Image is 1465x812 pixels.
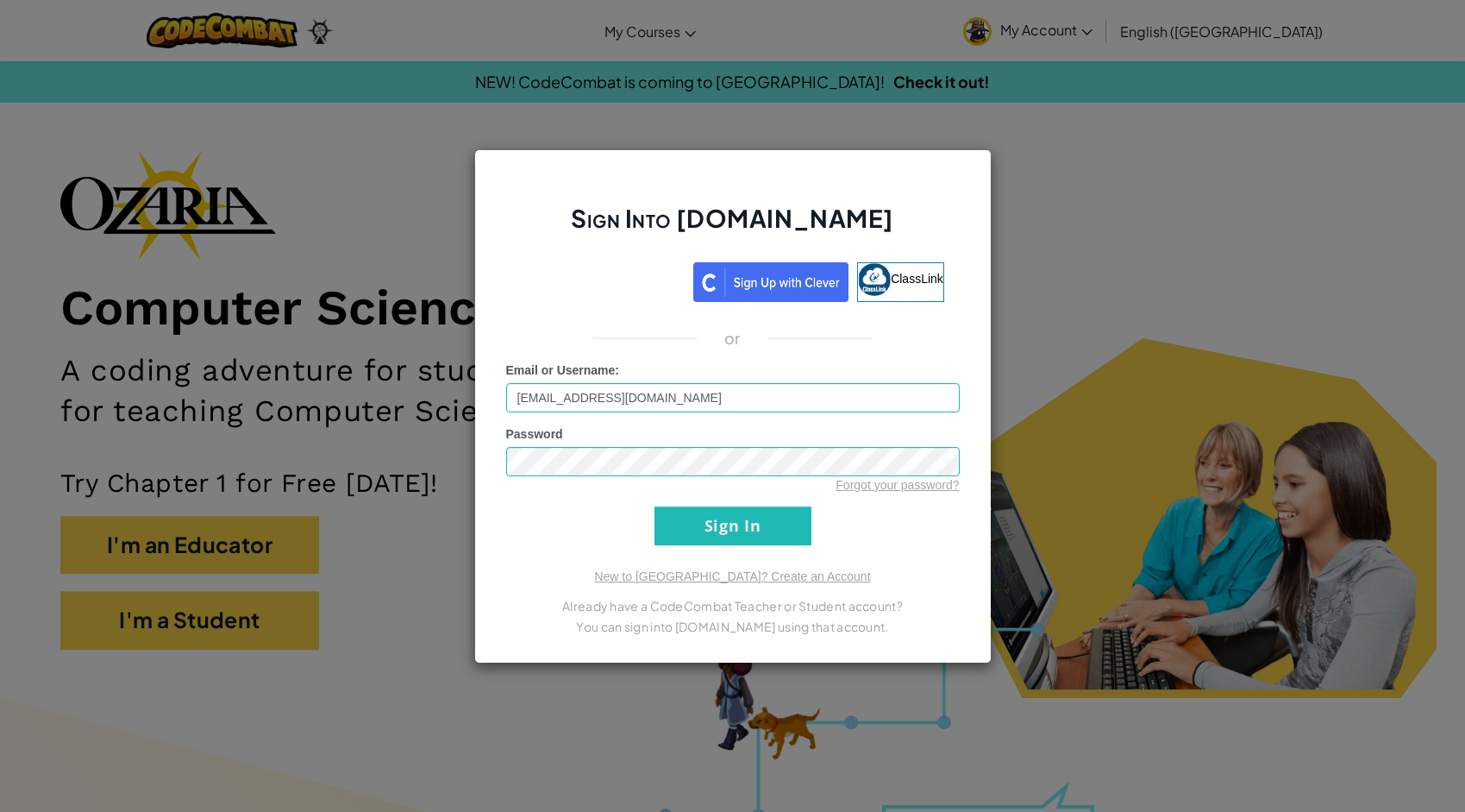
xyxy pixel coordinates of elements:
[891,271,943,285] span: ClassLink
[693,262,848,302] img: clever_sso_button@2x.png
[506,427,563,441] span: Password
[506,363,616,377] span: Email or Username
[724,328,741,349] p: or
[512,261,693,299] iframe: Botón de Acceder con Google
[506,362,620,379] label: :
[836,478,959,492] a: Forgot your password?
[654,507,811,545] input: Sign In
[594,570,870,583] a: New to [GEOGRAPHIC_DATA]? Create an Account
[506,595,960,616] p: Already have a CodeCombat Teacher or Student account?
[858,263,891,296] img: classlink-logo-small.png
[506,616,960,637] p: You can sign into [DOMAIN_NAME] using that account.
[506,202,960,252] h2: Sign Into [DOMAIN_NAME]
